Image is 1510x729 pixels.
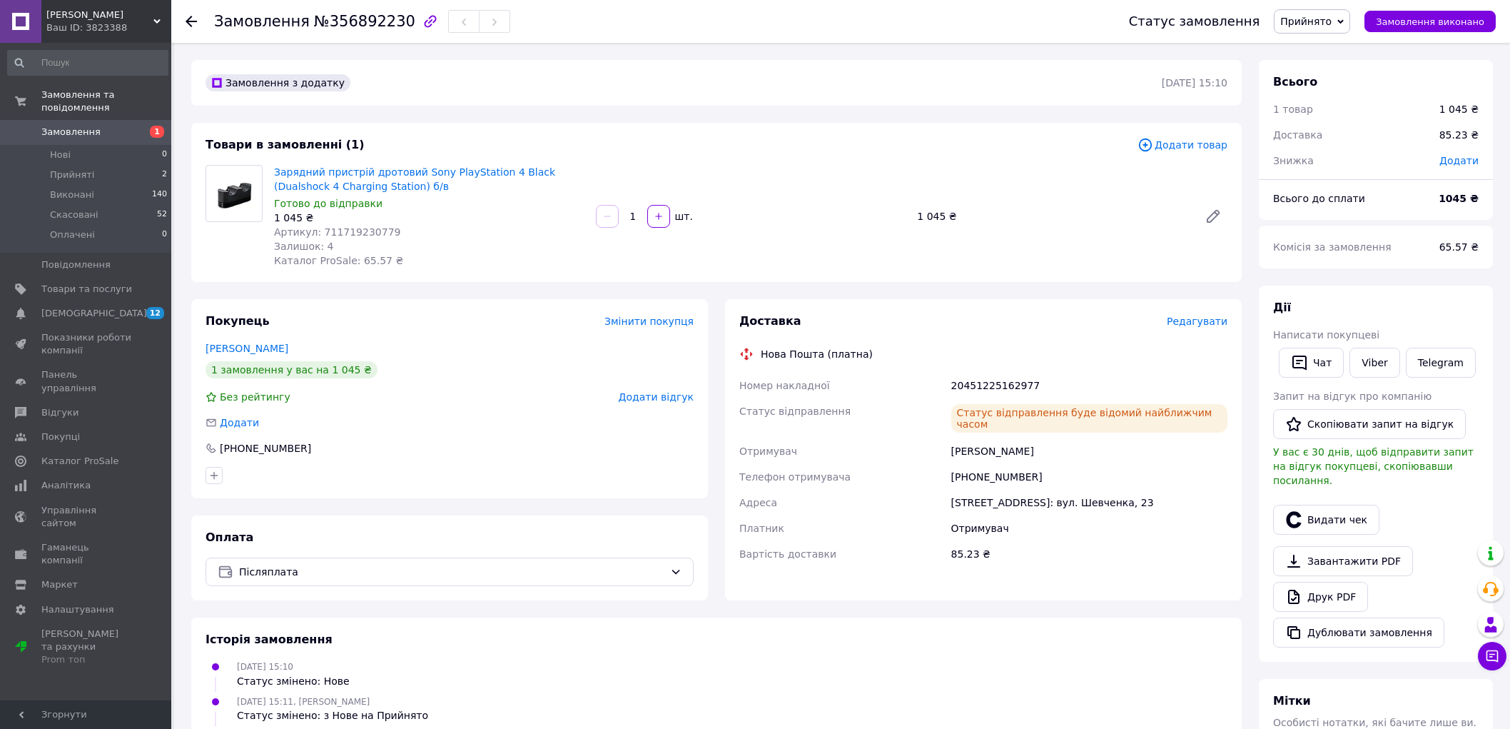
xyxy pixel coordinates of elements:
[41,89,171,114] span: Замовлення та повідомлення
[1199,202,1227,231] a: Редагувати
[41,504,132,530] span: Управління сайтом
[214,13,310,30] span: Замовлення
[951,404,1227,433] div: Статус відправлення буде відомий найближчим часом
[1406,348,1476,378] a: Telegram
[157,208,167,221] span: 52
[739,523,784,534] span: Платник
[50,188,94,201] span: Виконані
[146,307,164,319] span: 12
[41,628,132,667] span: [PERSON_NAME] та рахунки
[1364,11,1496,32] button: Замовлення виконано
[1273,618,1444,648] button: Дублювати замовлення
[604,316,694,327] span: Змінити покупця
[1137,137,1227,153] span: Додати товар
[1273,329,1379,341] span: Написати покупцеві
[739,406,851,417] span: Статус відправлення
[1273,301,1291,314] span: Дії
[1273,129,1322,141] span: Доставка
[7,50,168,76] input: Пошук
[1349,348,1399,378] a: Viber
[1376,16,1484,27] span: Замовлення виконано
[41,653,132,666] div: Prom топ
[739,497,777,508] span: Адреса
[206,74,350,91] div: Замовлення з додатку
[41,479,91,492] span: Аналітика
[46,9,153,21] span: Гейм Бустінг
[274,198,382,209] span: Готово до відправки
[162,169,167,181] span: 2
[50,208,98,221] span: Скасовані
[1273,409,1466,439] button: Скопіювати запит на відгук
[41,455,118,468] span: Каталог ProSale
[274,226,400,238] span: Артикул: 711719230779
[206,138,365,151] span: Товари в замовленні (1)
[206,361,377,378] div: 1 замовлення у вас на 1 045 ₴
[1431,119,1487,151] div: 85.23 ₴
[1273,75,1317,89] span: Всього
[41,126,101,139] span: Замовлення
[41,431,80,443] span: Покупці
[237,697,370,707] span: [DATE] 15:11, [PERSON_NAME]
[218,441,313,456] div: [PHONE_NUMBER]
[1273,546,1413,576] a: Завантажити PDF
[41,578,78,591] span: Маркет
[237,674,350,688] div: Статус змінено: Нове
[739,471,851,483] span: Телефон отримувача
[948,541,1230,567] div: 85.23 ₴
[46,21,171,34] div: Ваш ID: 3823388
[186,14,197,29] div: Повернутися назад
[1478,642,1506,670] button: Чат з покупцем
[237,662,293,672] span: [DATE] 15:10
[1279,348,1344,378] button: Чат
[1162,77,1227,89] time: [DATE] 15:10
[41,307,147,320] span: [DEMOGRAPHIC_DATA]
[162,149,167,161] span: 0
[948,464,1230,490] div: [PHONE_NUMBER]
[41,283,132,296] span: Товари та послуги
[948,373,1230,398] div: 20451225162977
[41,541,132,567] span: Гаманець компанії
[50,169,94,181] span: Прийняті
[50,228,95,241] span: Оплачені
[41,368,132,394] span: Панель управління
[1273,582,1368,612] a: Друк PDF
[1273,104,1313,115] span: 1 товар
[274,255,403,266] span: Каталог ProSale: 65.57 ₴
[220,417,259,428] span: Додати
[239,564,664,580] span: Післяплата
[41,406,78,419] span: Відгуки
[619,391,694,403] span: Додати відгук
[1439,155,1479,166] span: Додати
[41,603,114,616] span: Налаштування
[314,13,415,30] span: №356892230
[1129,14,1260,29] div: Статус замовлення
[1273,241,1392,253] span: Комісія за замовлення
[237,708,428,723] div: Статус змінено: з Нове на Прийнято
[672,209,694,223] div: шт.
[1439,102,1479,116] div: 1 045 ₴
[739,446,797,457] span: Отримувач
[948,516,1230,541] div: Отримувач
[206,314,270,328] span: Покупець
[50,149,71,161] span: Нові
[1439,241,1479,253] span: 65.57 ₴
[41,331,132,357] span: Показники роботи компанії
[1273,391,1432,402] span: Запит на відгук про компанію
[1439,193,1479,204] b: 1045 ₴
[911,206,1193,226] div: 1 045 ₴
[739,314,801,328] span: Доставка
[948,438,1230,464] div: [PERSON_NAME]
[206,531,253,544] span: Оплата
[757,347,876,361] div: Нова Пошта (платна)
[1273,505,1379,535] button: Видати чек
[274,211,584,225] div: 1 045 ₴
[150,126,164,138] span: 1
[206,633,333,646] span: Історія замовлення
[220,391,290,403] span: Без рейтингу
[41,258,111,271] span: Повідомлення
[1273,193,1365,204] span: Всього до сплати
[274,166,555,192] a: Зарядний пристрій дротовий Sony PlayStation 4 Black (Dualshock 4 Charging Station) б/в
[948,490,1230,516] div: [STREET_ADDRESS]: вул. Шевченка, 23
[206,343,288,354] a: [PERSON_NAME]
[1273,446,1474,486] span: У вас є 30 днів, щоб відправити запит на відгук покупцеві, скопіювавши посилання.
